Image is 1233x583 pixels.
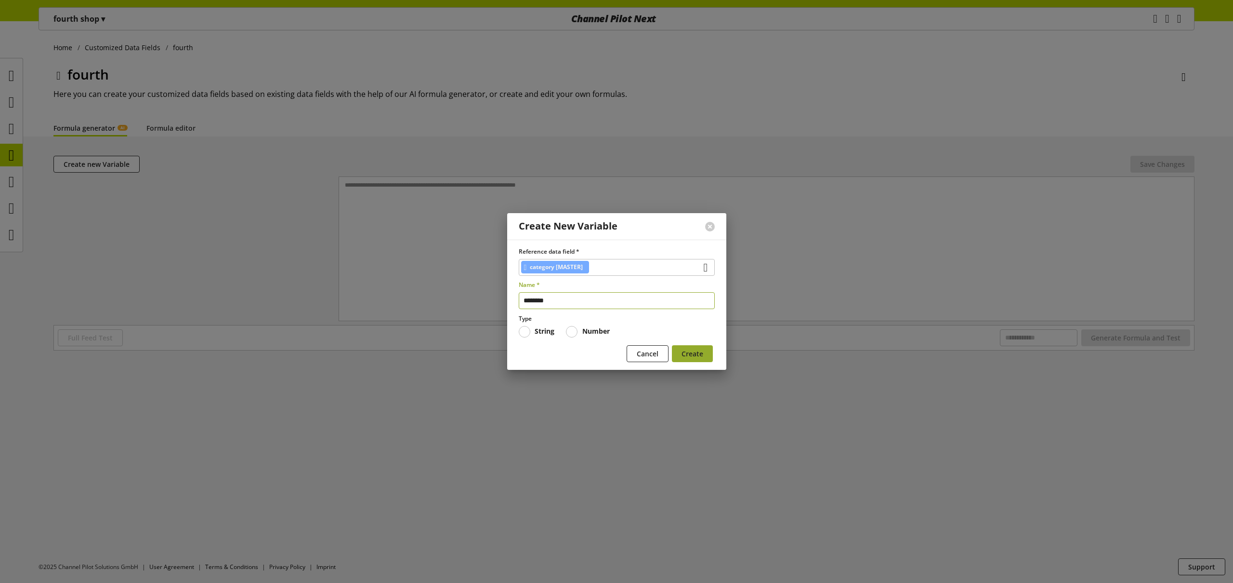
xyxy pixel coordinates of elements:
b: String [535,326,554,336]
span: Cancel [637,349,658,359]
span: Name * [519,281,540,289]
label: Type [519,314,715,323]
b: Number [582,326,610,336]
button: Cancel [627,345,669,362]
label: Reference data field * [519,247,715,256]
div: Create New Variable [519,221,617,232]
span: Create [682,349,703,359]
span: category [MASTER] [530,261,583,273]
button: Create [672,345,713,362]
